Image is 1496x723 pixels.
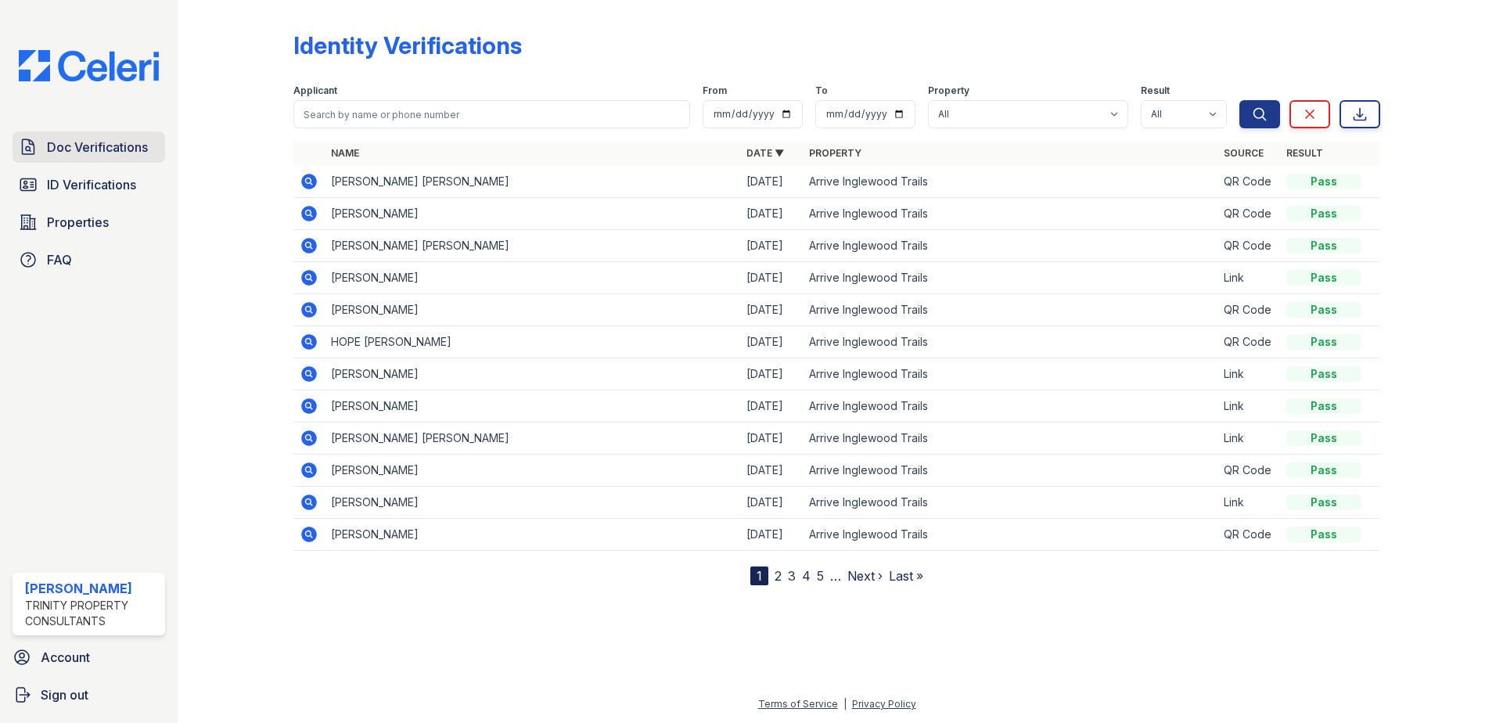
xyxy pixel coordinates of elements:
div: Pass [1286,366,1361,382]
a: 3 [788,568,796,584]
div: Identity Verifications [293,31,522,59]
a: ID Verifications [13,169,165,200]
a: 5 [817,568,824,584]
span: Account [41,648,90,667]
div: Trinity Property Consultants [25,598,159,629]
a: 4 [802,568,811,584]
td: [DATE] [740,455,803,487]
td: [DATE] [740,262,803,294]
span: FAQ [47,250,72,269]
a: Sign out [6,679,171,710]
a: Date ▼ [746,147,784,159]
td: QR Code [1217,455,1280,487]
div: Pass [1286,462,1361,478]
div: | [843,698,847,710]
td: [DATE] [740,230,803,262]
a: Privacy Policy [852,698,916,710]
span: … [830,567,841,585]
a: FAQ [13,244,165,275]
td: Arrive Inglewood Trails [803,262,1218,294]
td: Arrive Inglewood Trails [803,198,1218,230]
a: Name [331,147,359,159]
td: [DATE] [740,326,803,358]
td: [DATE] [740,487,803,519]
a: Next › [847,568,883,584]
label: Property [928,85,969,97]
td: Link [1217,262,1280,294]
a: Account [6,642,171,673]
td: [PERSON_NAME] [325,455,740,487]
td: HOPE [PERSON_NAME] [325,326,740,358]
a: Source [1224,147,1264,159]
td: QR Code [1217,326,1280,358]
a: 2 [775,568,782,584]
td: Arrive Inglewood Trails [803,519,1218,551]
td: Arrive Inglewood Trails [803,455,1218,487]
span: Sign out [41,685,88,704]
div: Pass [1286,302,1361,318]
label: From [703,85,727,97]
td: Arrive Inglewood Trails [803,390,1218,423]
td: [PERSON_NAME] [PERSON_NAME] [325,423,740,455]
td: QR Code [1217,230,1280,262]
a: Doc Verifications [13,131,165,163]
td: Link [1217,487,1280,519]
td: QR Code [1217,198,1280,230]
td: QR Code [1217,294,1280,326]
td: Link [1217,423,1280,455]
td: [PERSON_NAME] [325,487,740,519]
label: Result [1141,85,1170,97]
input: Search by name or phone number [293,100,690,128]
td: [PERSON_NAME] [325,198,740,230]
td: [DATE] [740,358,803,390]
td: [PERSON_NAME] [325,358,740,390]
a: Terms of Service [758,698,838,710]
td: [DATE] [740,198,803,230]
td: Arrive Inglewood Trails [803,230,1218,262]
td: [DATE] [740,519,803,551]
a: Last » [889,568,923,584]
div: Pass [1286,398,1361,414]
span: Doc Verifications [47,138,148,156]
div: Pass [1286,495,1361,510]
td: [DATE] [740,423,803,455]
a: Result [1286,147,1323,159]
div: [PERSON_NAME] [25,579,159,598]
td: Arrive Inglewood Trails [803,487,1218,519]
a: Property [809,147,861,159]
div: Pass [1286,174,1361,189]
td: Arrive Inglewood Trails [803,358,1218,390]
td: Link [1217,358,1280,390]
div: Pass [1286,270,1361,286]
td: [PERSON_NAME] [325,519,740,551]
td: Arrive Inglewood Trails [803,166,1218,198]
td: [DATE] [740,294,803,326]
td: QR Code [1217,166,1280,198]
td: [DATE] [740,390,803,423]
td: QR Code [1217,519,1280,551]
img: CE_Logo_Blue-a8612792a0a2168367f1c8372b55b34899dd931a85d93a1a3d3e32e68fde9ad4.png [6,50,171,81]
td: [PERSON_NAME] [PERSON_NAME] [325,166,740,198]
div: 1 [750,567,768,585]
a: Properties [13,207,165,238]
td: Arrive Inglewood Trails [803,326,1218,358]
td: Arrive Inglewood Trails [803,423,1218,455]
td: [PERSON_NAME] [325,390,740,423]
td: [DATE] [740,166,803,198]
td: [PERSON_NAME] [PERSON_NAME] [325,230,740,262]
label: Applicant [293,85,337,97]
td: Arrive Inglewood Trails [803,294,1218,326]
label: To [815,85,828,97]
div: Pass [1286,430,1361,446]
span: ID Verifications [47,175,136,194]
div: Pass [1286,527,1361,542]
div: Pass [1286,206,1361,221]
span: Properties [47,213,109,232]
td: [PERSON_NAME] [325,294,740,326]
div: Pass [1286,334,1361,350]
td: [PERSON_NAME] [325,262,740,294]
td: Link [1217,390,1280,423]
div: Pass [1286,238,1361,254]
